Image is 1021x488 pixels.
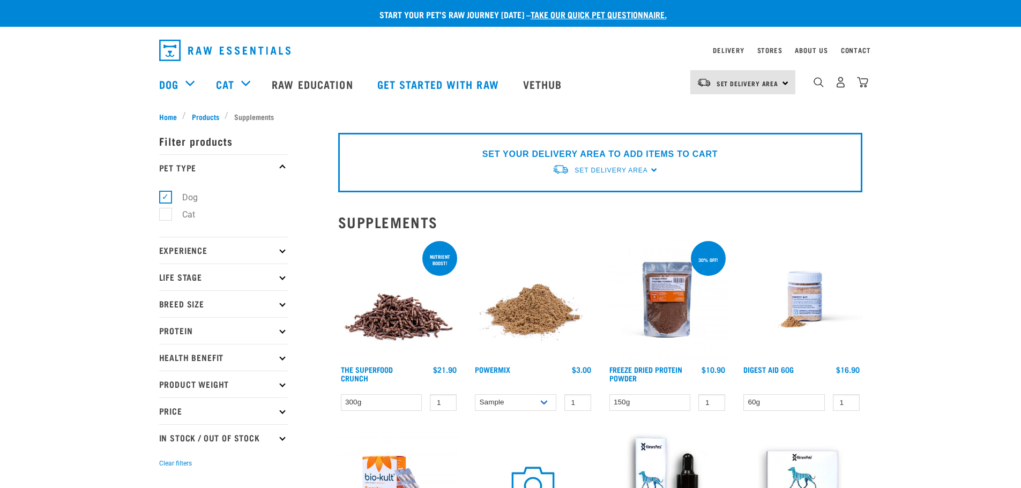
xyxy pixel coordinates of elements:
a: Digest Aid 60g [743,367,794,371]
input: 1 [430,394,457,411]
div: $3.00 [572,365,591,374]
img: Raw Essentials Logo [159,40,290,61]
p: Protein [159,317,288,344]
span: Set Delivery Area [717,81,779,85]
a: Freeze Dried Protein Powder [609,367,682,380]
img: user.png [835,77,846,88]
img: home-icon@2x.png [857,77,868,88]
a: take our quick pet questionnaire. [531,12,667,17]
div: $21.90 [433,365,457,374]
label: Dog [165,191,202,204]
h2: Supplements [338,214,862,230]
a: Delivery [713,48,744,52]
p: SET YOUR DELIVERY AREA TO ADD ITEMS TO CART [482,148,718,161]
label: Cat [165,208,199,221]
p: Health Benefit [159,344,288,371]
a: Products [186,111,225,122]
a: About Us [795,48,828,52]
input: 1 [564,394,591,411]
img: Pile Of PowerMix For Pets [472,239,594,361]
a: Get started with Raw [367,63,512,106]
p: Experience [159,237,288,264]
p: Price [159,397,288,424]
a: Powermix [475,367,510,371]
nav: breadcrumbs [159,111,862,122]
img: FD Protein Powder [607,239,728,361]
p: Filter products [159,127,288,154]
img: van-moving.png [697,78,711,87]
p: In Stock / Out Of Stock [159,424,288,451]
a: The Superfood Crunch [341,367,393,380]
p: Life Stage [159,264,288,290]
span: Set Delivery Area [575,167,647,174]
button: Clear filters [159,459,192,468]
a: Home [159,111,183,122]
div: $16.90 [836,365,860,374]
div: $10.90 [702,365,725,374]
span: Products [192,111,219,122]
span: Home [159,111,177,122]
img: van-moving.png [552,164,569,175]
div: nutrient boost! [422,249,457,271]
a: Cat [216,76,234,92]
a: Raw Education [261,63,366,106]
a: Vethub [512,63,576,106]
a: Dog [159,76,178,92]
a: Contact [841,48,871,52]
img: 1311 Superfood Crunch 01 [338,239,460,361]
p: Product Weight [159,371,288,397]
img: home-icon-1@2x.png [814,77,824,87]
p: Pet Type [159,154,288,181]
p: Breed Size [159,290,288,317]
input: 1 [698,394,725,411]
a: Stores [757,48,782,52]
nav: dropdown navigation [151,35,871,65]
img: Raw Essentials Digest Aid Pet Supplement [741,239,862,361]
input: 1 [833,394,860,411]
div: 30% off! [694,252,723,268]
